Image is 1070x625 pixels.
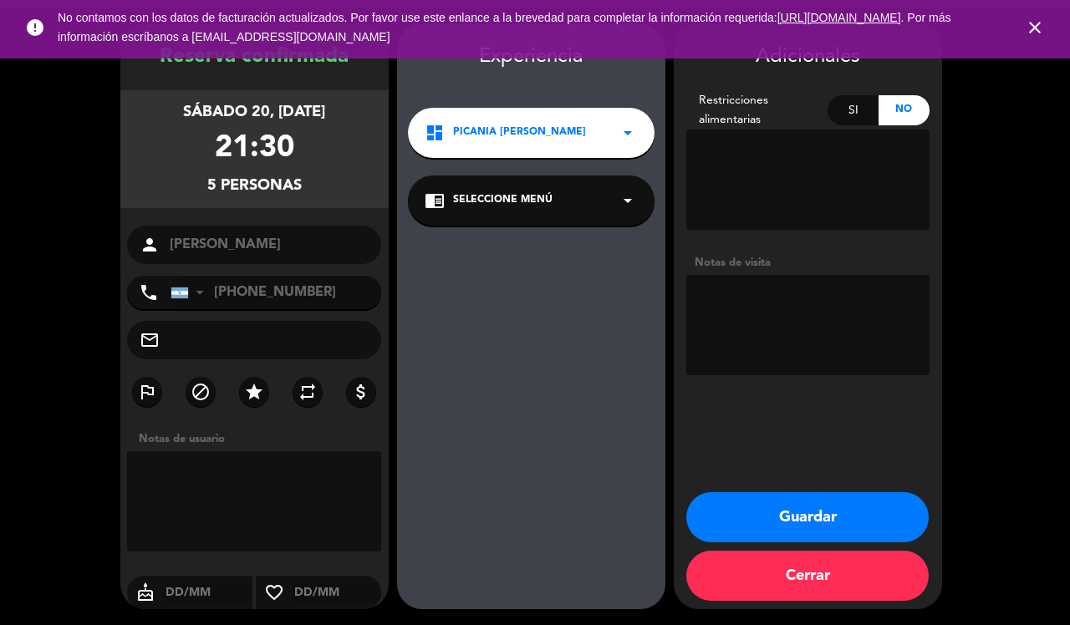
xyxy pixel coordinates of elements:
[1025,18,1045,38] i: close
[244,382,264,402] i: star
[686,91,828,130] div: Restricciones alimentarias
[298,382,318,402] i: repeat
[130,430,389,448] div: Notas de usuario
[171,277,210,308] div: Argentina: +54
[425,191,445,211] i: chrome_reader_mode
[686,254,930,272] div: Notas de visita
[618,191,638,211] i: arrow_drop_down
[191,382,211,402] i: block
[140,235,160,255] i: person
[137,382,157,402] i: outlined_flag
[207,174,302,198] div: 5 personas
[828,95,879,125] div: Si
[140,330,160,350] i: mail_outline
[453,124,586,141] span: Picania [PERSON_NAME]
[686,551,929,601] button: Cerrar
[777,11,901,24] a: [URL][DOMAIN_NAME]
[127,582,164,602] i: cake
[164,582,253,603] input: DD/MM
[25,18,45,38] i: error
[58,11,950,43] a: . Por más información escríbanos a [EMAIL_ADDRESS][DOMAIN_NAME]
[618,123,638,143] i: arrow_drop_down
[215,124,294,174] div: 21:30
[183,100,325,124] div: sábado 20, [DATE]
[58,11,950,43] span: No contamos con los datos de facturación actualizados. Por favor use este enlance a la brevedad p...
[139,282,159,302] i: phone
[351,382,371,402] i: attach_money
[686,492,929,542] button: Guardar
[293,582,382,603] input: DD/MM
[453,192,553,209] span: Seleccione Menú
[425,123,445,143] i: dashboard
[879,95,930,125] div: No
[256,582,293,602] i: favorite_border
